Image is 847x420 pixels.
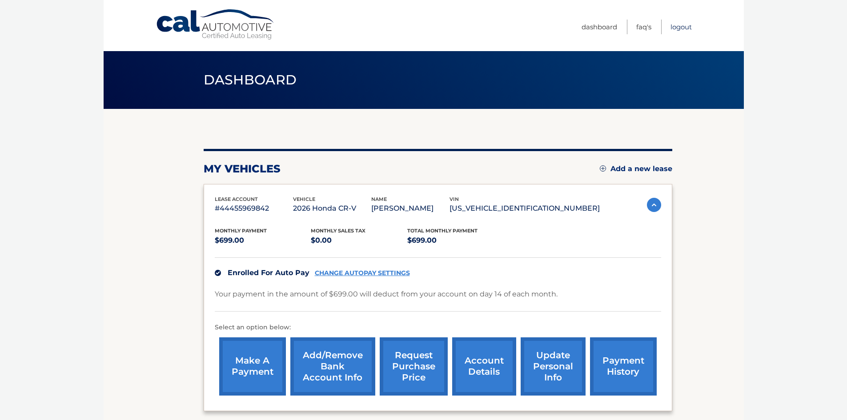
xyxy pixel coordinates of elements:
[407,234,504,247] p: $699.00
[407,228,478,234] span: Total Monthly Payment
[636,20,651,34] a: FAQ's
[647,198,661,212] img: accordion-active.svg
[600,164,672,173] a: Add a new lease
[371,196,387,202] span: name
[315,269,410,277] a: CHANGE AUTOPAY SETTINGS
[582,20,617,34] a: Dashboard
[293,196,315,202] span: vehicle
[228,268,309,277] span: Enrolled For Auto Pay
[204,162,281,176] h2: my vehicles
[452,337,516,396] a: account details
[215,228,267,234] span: Monthly Payment
[371,202,450,215] p: [PERSON_NAME]
[215,202,293,215] p: #44455969842
[380,337,448,396] a: request purchase price
[521,337,586,396] a: update personal info
[290,337,375,396] a: Add/Remove bank account info
[450,202,600,215] p: [US_VEHICLE_IDENTIFICATION_NUMBER]
[450,196,459,202] span: vin
[600,165,606,172] img: add.svg
[590,337,657,396] a: payment history
[215,322,661,333] p: Select an option below:
[215,234,311,247] p: $699.00
[293,202,371,215] p: 2026 Honda CR-V
[311,234,407,247] p: $0.00
[219,337,286,396] a: make a payment
[670,20,692,34] a: Logout
[215,288,558,300] p: Your payment in the amount of $699.00 will deduct from your account on day 14 of each month.
[204,72,297,88] span: Dashboard
[215,196,258,202] span: lease account
[311,228,365,234] span: Monthly sales Tax
[156,9,276,40] a: Cal Automotive
[215,270,221,276] img: check.svg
